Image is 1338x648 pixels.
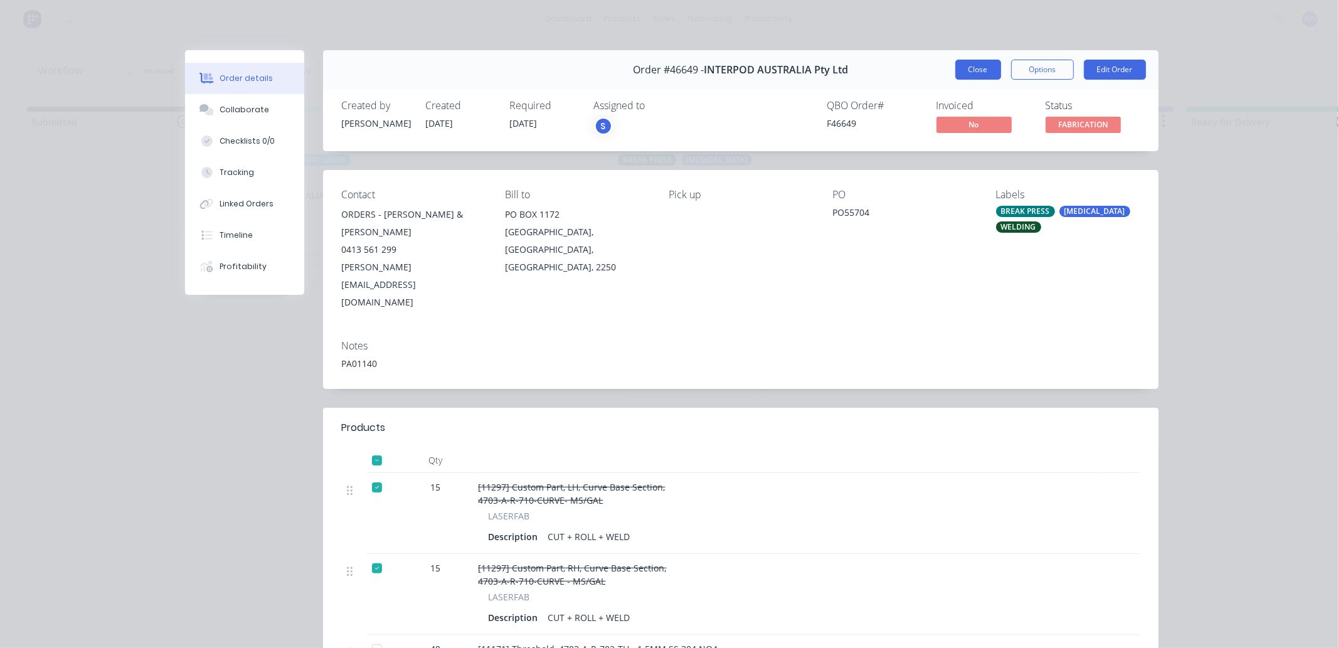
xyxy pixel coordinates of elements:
[633,64,704,76] span: Order #46649 -
[220,230,253,241] div: Timeline
[510,100,579,112] div: Required
[220,135,275,147] div: Checklists 0/0
[342,357,1140,370] div: PA01140
[185,94,304,125] button: Collaborate
[937,100,1031,112] div: Invoiced
[1084,60,1146,80] button: Edit Order
[342,420,386,435] div: Products
[185,188,304,220] button: Linked Orders
[1046,117,1121,132] span: FABRICATION
[426,100,495,112] div: Created
[185,251,304,282] button: Profitability
[489,608,543,627] div: Description
[220,104,269,115] div: Collaborate
[479,481,666,506] span: [11297] Custom Part, LH, Curve Base Section, 4703-A-R-710-CURVE- MS/GAL
[489,590,530,603] span: LASERFAB
[342,241,486,258] div: 0413 561 299
[996,206,1055,217] div: BREAK PRESS
[220,198,273,210] div: Linked Orders
[1046,100,1140,112] div: Status
[342,117,411,130] div: [PERSON_NAME]
[342,189,486,201] div: Contact
[996,189,1140,201] div: Labels
[827,100,921,112] div: QBO Order #
[827,117,921,130] div: F46649
[505,206,649,223] div: PO BOX 1172
[342,206,486,241] div: ORDERS - [PERSON_NAME] & [PERSON_NAME]
[426,117,454,129] span: [DATE]
[185,125,304,157] button: Checklists 0/0
[431,481,441,494] span: 15
[594,117,613,135] button: S
[996,221,1041,233] div: WELDING
[398,448,474,473] div: Qty
[704,64,848,76] span: INTERPOD AUSTRALIA Pty Ltd
[342,258,486,311] div: [PERSON_NAME][EMAIL_ADDRESS][DOMAIN_NAME]
[669,189,812,201] div: Pick up
[431,561,441,575] span: 15
[937,117,1012,132] span: No
[489,528,543,546] div: Description
[1059,206,1130,217] div: [MEDICAL_DATA]
[342,340,1140,352] div: Notes
[185,157,304,188] button: Tracking
[342,206,486,311] div: ORDERS - [PERSON_NAME] & [PERSON_NAME]0413 561 299[PERSON_NAME][EMAIL_ADDRESS][DOMAIN_NAME]
[832,206,976,223] div: PO55704
[489,509,530,523] span: LASERFAB
[220,167,254,178] div: Tracking
[185,63,304,94] button: Order details
[594,100,719,112] div: Assigned to
[220,73,273,84] div: Order details
[955,60,1001,80] button: Close
[185,220,304,251] button: Timeline
[505,206,649,276] div: PO BOX 1172[GEOGRAPHIC_DATA], [GEOGRAPHIC_DATA], [GEOGRAPHIC_DATA], 2250
[342,100,411,112] div: Created by
[479,562,667,587] span: [11297] Custom Part, RH, Curve Base Section, 4703-A-R-710-CURVE - MS/GAL
[510,117,538,129] span: [DATE]
[1011,60,1074,80] button: Options
[505,189,649,201] div: Bill to
[543,528,635,546] div: CUT + ROLL + WELD
[832,189,976,201] div: PO
[1046,117,1121,135] button: FABRICATION
[543,608,635,627] div: CUT + ROLL + WELD
[505,223,649,276] div: [GEOGRAPHIC_DATA], [GEOGRAPHIC_DATA], [GEOGRAPHIC_DATA], 2250
[220,261,267,272] div: Profitability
